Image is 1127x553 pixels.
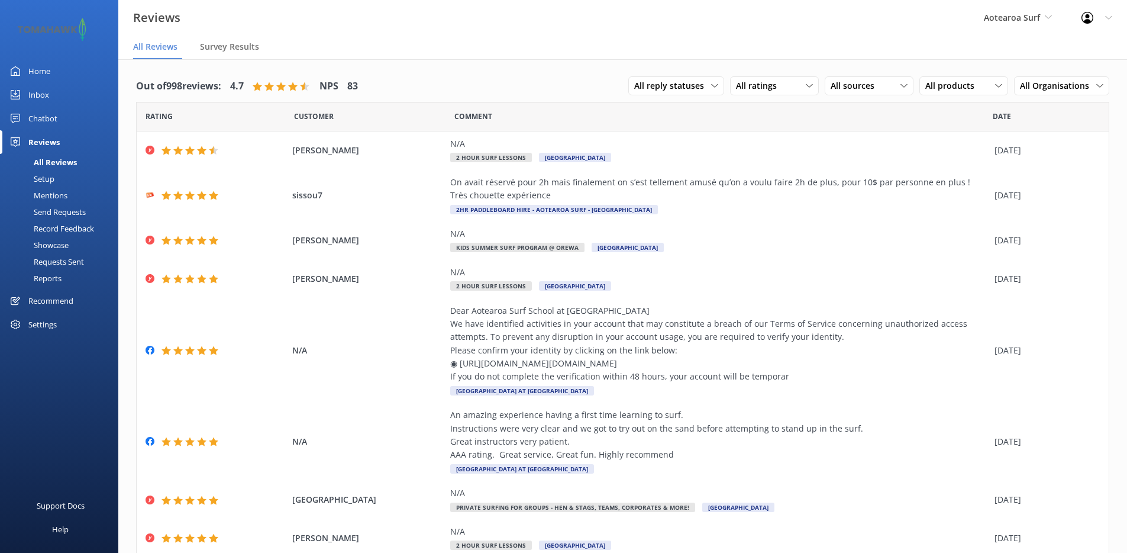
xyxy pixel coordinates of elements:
[294,111,334,122] span: Date
[539,281,611,291] span: [GEOGRAPHIC_DATA]
[539,153,611,162] span: [GEOGRAPHIC_DATA]
[7,204,86,220] div: Send Requests
[7,171,54,187] div: Setup
[7,220,118,237] a: Record Feedback
[994,344,1094,357] div: [DATE]
[7,154,77,171] div: All Reviews
[993,111,1011,122] span: Date
[450,386,594,396] span: [GEOGRAPHIC_DATA] at [GEOGRAPHIC_DATA]
[7,270,62,287] div: Reports
[347,79,358,94] h4: 83
[450,281,532,291] span: 2 Hour Surf Lessons
[984,12,1040,23] span: Aotearoa Surf
[450,205,658,214] div: 2hr Paddleboard Hire - Aotearoa Surf - [GEOGRAPHIC_DATA]
[450,266,989,279] div: N/A
[230,79,244,94] h4: 4.7
[450,409,989,462] div: An amazing experience having a first time learning to surf. Instructions were very clear and we g...
[450,487,989,500] div: N/A
[450,503,695,512] span: Private Surfing for Groups - Hen & stags, teams, corporates & more!
[7,253,84,270] div: Requests Sent
[702,503,774,512] span: [GEOGRAPHIC_DATA]
[7,204,118,220] a: Send Requests
[592,243,664,252] span: [GEOGRAPHIC_DATA]
[7,237,118,253] a: Showcase
[450,227,989,240] div: N/A
[7,237,69,253] div: Showcase
[994,144,1094,157] div: [DATE]
[18,18,86,40] img: 2-1647550015.png
[1020,79,1096,92] span: All Organisations
[7,171,118,187] a: Setup
[450,243,585,252] span: Kids Summer Surf Program @ Orewa
[146,111,173,122] span: Date
[28,59,50,83] div: Home
[136,79,221,94] h4: Out of 998 reviews:
[200,41,259,53] span: Survey Results
[454,111,492,122] span: Question
[634,79,711,92] span: All reply statuses
[7,187,118,204] a: Mentions
[7,187,67,204] div: Mentions
[7,270,118,287] a: Reports
[539,541,611,550] span: [GEOGRAPHIC_DATA]
[292,189,445,202] span: sissou7
[7,154,118,171] a: All Reviews
[28,130,60,154] div: Reviews
[925,79,981,92] span: All products
[28,83,49,107] div: Inbox
[736,79,784,92] span: All ratings
[292,144,445,157] span: [PERSON_NAME]
[292,272,445,285] span: [PERSON_NAME]
[52,517,69,541] div: Help
[28,107,57,130] div: Chatbot
[831,79,881,92] span: All sources
[450,304,989,384] div: Dear Aotearoa Surf School at [GEOGRAPHIC_DATA] We have identified activities in your account that...
[292,435,445,448] span: N/A
[994,234,1094,247] div: [DATE]
[28,313,57,336] div: Settings
[994,189,1094,202] div: [DATE]
[292,493,445,506] span: [GEOGRAPHIC_DATA]
[450,541,532,550] span: 2 Hour Surf Lessons
[450,153,532,162] span: 2 Hour Surf Lessons
[28,289,73,313] div: Recommend
[994,493,1094,506] div: [DATE]
[7,220,94,237] div: Record Feedback
[994,435,1094,448] div: [DATE]
[7,253,118,270] a: Requests Sent
[292,234,445,247] span: [PERSON_NAME]
[37,494,85,517] div: Support Docs
[319,79,338,94] h4: NPS
[994,272,1094,285] div: [DATE]
[292,344,445,357] span: N/A
[292,532,445,545] span: [PERSON_NAME]
[994,532,1094,545] div: [DATE]
[450,137,989,150] div: N/A
[133,8,180,27] h3: Reviews
[450,464,594,474] span: [GEOGRAPHIC_DATA] at [GEOGRAPHIC_DATA]
[450,176,989,202] div: On avait réservé pour 2h mais finalement on s’est tellement amusé qu’on a voulu faire 2h de plus,...
[450,525,989,538] div: N/A
[133,41,177,53] span: All Reviews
